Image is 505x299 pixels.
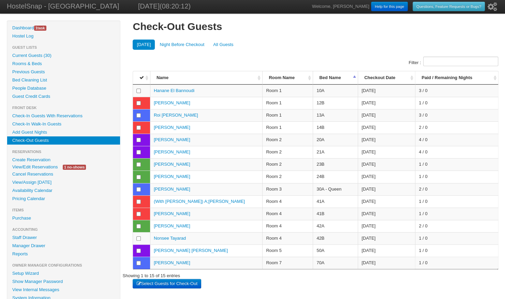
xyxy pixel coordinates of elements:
[415,195,498,208] td: 1 / 0
[133,279,201,288] button: Select Guests for Check-Out
[415,257,498,269] td: 1 / 0
[262,121,313,134] td: Room 1
[209,40,237,50] a: All Guests
[154,137,190,142] a: [PERSON_NAME]
[7,32,120,40] a: Hostel Log
[415,170,498,183] td: 1 / 0
[313,109,358,121] td: 13A
[262,134,313,146] td: Room 2
[133,40,155,50] a: [DATE]
[358,146,415,158] td: [DATE]
[358,183,415,195] td: [DATE]
[7,170,120,178] a: Cancel Reservations
[313,97,358,109] td: 12B
[415,244,498,257] td: 1 / 0
[154,113,198,118] a: Roi [PERSON_NAME]
[415,97,498,109] td: 1 / 0
[7,104,120,112] li: Front Desk
[34,26,46,31] span: task
[154,88,194,93] a: Hanane El Bannoudi
[358,257,415,269] td: [DATE]
[313,220,358,232] td: 42A
[154,125,190,130] a: [PERSON_NAME]
[358,232,415,244] td: [DATE]
[415,208,498,220] td: 1 / 0
[7,24,120,32] a: Dashboard1task
[154,174,190,179] a: [PERSON_NAME]
[63,165,86,170] span: 1 no-shows
[154,260,190,265] a: [PERSON_NAME]
[7,112,120,120] a: Check-In Guests With Reservations
[358,220,415,232] td: [DATE]
[413,2,485,11] a: Questions, Feature Requests or Bugs?
[423,57,498,66] input: Filter :
[358,134,415,146] td: [DATE]
[7,60,120,68] a: Rooms & Beds
[7,128,120,136] a: Add Guest Nights
[7,178,120,186] a: View/Assign [DATE]
[7,120,120,128] a: Check-In Walk-In Guests
[262,109,313,121] td: Room 1
[7,186,120,195] a: Availability Calendar
[154,100,190,105] a: [PERSON_NAME]
[7,148,120,156] li: Reservations
[415,109,498,121] td: 3 / 0
[415,232,498,244] td: 1 / 0
[262,208,313,220] td: Room 4
[154,236,186,241] a: Nonsee Tayarad
[7,269,120,278] a: Setup Wizard
[262,97,313,109] td: Room 1
[7,84,120,92] a: People Database
[415,85,498,97] td: 3 / 0
[7,242,120,250] a: Manager Drawer
[7,286,120,294] a: View Internal Messages
[155,40,208,50] a: Night Before Checkout
[358,97,415,109] td: [DATE]
[313,146,358,158] td: 21A
[7,195,120,203] a: Pricing Calendar
[262,146,313,158] td: Room 2
[7,225,120,234] li: Accounting
[154,149,190,154] a: [PERSON_NAME]
[358,170,415,183] td: [DATE]
[35,26,38,30] span: 1
[154,162,190,167] a: [PERSON_NAME]
[358,85,415,97] td: [DATE]
[7,68,120,76] a: Previous Guests
[154,248,228,253] a: [PERSON_NAME] [PERSON_NAME]
[358,71,415,85] th: Checkout Date: activate to sort column ascending
[358,109,415,121] td: [DATE]
[154,199,245,204] a: (With [PERSON_NAME]) A;[PERSON_NAME]
[7,76,120,84] a: Bed Cleaning List
[154,211,190,216] a: [PERSON_NAME]
[415,121,498,134] td: 2 / 0
[262,170,313,183] td: Room 2
[7,156,120,164] a: Create Reservation
[313,244,358,257] td: 50A
[7,43,120,51] li: Guest Lists
[150,71,262,85] th: Name: activate to sort column ascending
[262,232,313,244] td: Room 4
[415,71,498,85] th: Paid / Remaining Nights: activate to sort column ascending
[7,234,120,242] a: Staff Drawer
[415,158,498,170] td: 1 / 0
[154,186,190,192] a: [PERSON_NAME]
[7,214,120,222] a: Purchase
[415,183,498,195] td: 2 / 0
[313,121,358,134] td: 14B
[313,71,358,85] th: Bed Name: activate to sort column descending
[358,244,415,257] td: [DATE]
[262,71,313,85] th: Room Name: activate to sort column ascending
[415,220,498,232] td: 2 / 0
[7,278,120,286] a: Show Manager Password
[313,257,358,269] td: 70A
[160,2,191,10] span: (08:20:12)
[262,244,313,257] td: Room 5
[358,121,415,134] td: [DATE]
[409,57,498,69] label: Filter :
[7,261,120,269] li: Owner Manager Configurations
[58,163,91,170] a: 1 no-shows
[358,195,415,208] td: [DATE]
[313,158,358,170] td: 23B
[122,269,180,279] div: Showing 1 to 15 of 15 entries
